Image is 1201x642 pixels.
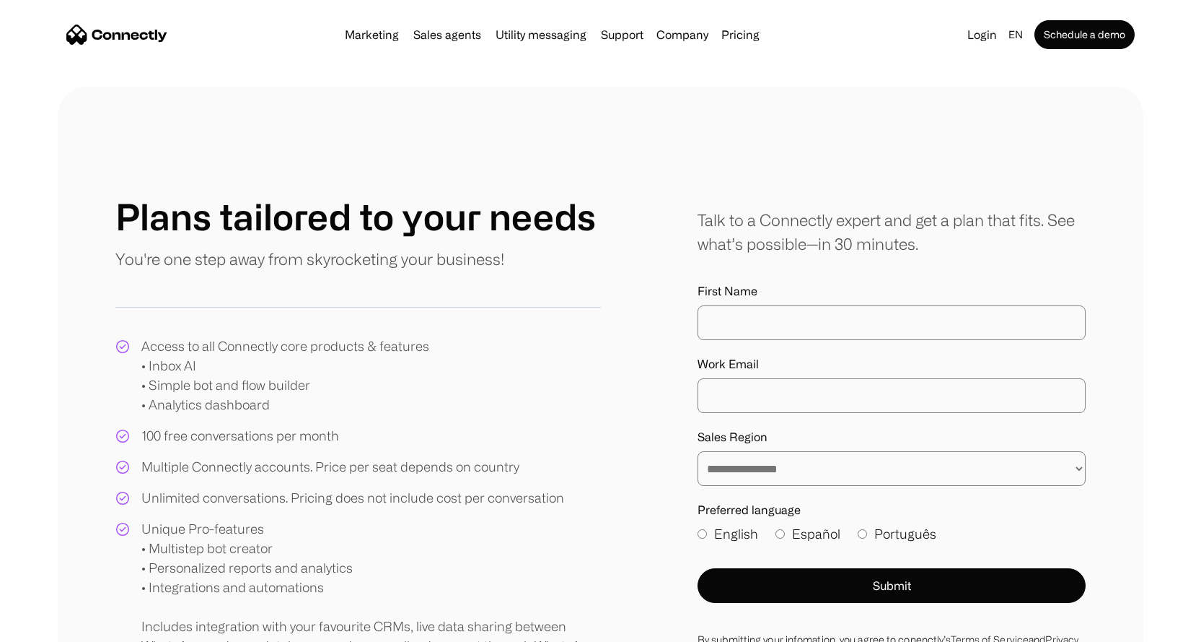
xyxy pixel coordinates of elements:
[141,426,339,446] div: 100 free conversations per month
[652,25,713,45] div: Company
[716,29,765,40] a: Pricing
[656,25,708,45] div: Company
[698,357,1086,371] label: Work Email
[698,430,1086,444] label: Sales Region
[698,208,1086,256] div: Talk to a Connectly expert and get a plan that fits. See what’s possible—in 30 minutes.
[775,524,840,544] label: Español
[29,617,87,637] ul: Language list
[141,488,564,508] div: Unlimited conversations. Pricing does not include cost per conversation
[698,524,758,544] label: English
[66,24,167,45] a: home
[115,247,504,271] p: You're one step away from skyrocketing your business!
[698,529,707,539] input: English
[339,29,405,40] a: Marketing
[595,29,649,40] a: Support
[115,195,596,238] h1: Plans tailored to your needs
[1003,25,1031,45] div: en
[962,25,1003,45] a: Login
[408,29,487,40] a: Sales agents
[775,529,785,539] input: Español
[698,503,1086,517] label: Preferred language
[1008,25,1023,45] div: en
[858,529,867,539] input: Português
[698,568,1086,603] button: Submit
[14,615,87,637] aside: Language selected: English
[698,285,1086,298] label: First Name
[858,524,936,544] label: Português
[1034,20,1135,49] a: Schedule a demo
[141,457,519,477] div: Multiple Connectly accounts. Price per seat depends on country
[141,337,429,415] div: Access to all Connectly core products & features • Inbox AI • Simple bot and flow builder • Analy...
[490,29,592,40] a: Utility messaging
